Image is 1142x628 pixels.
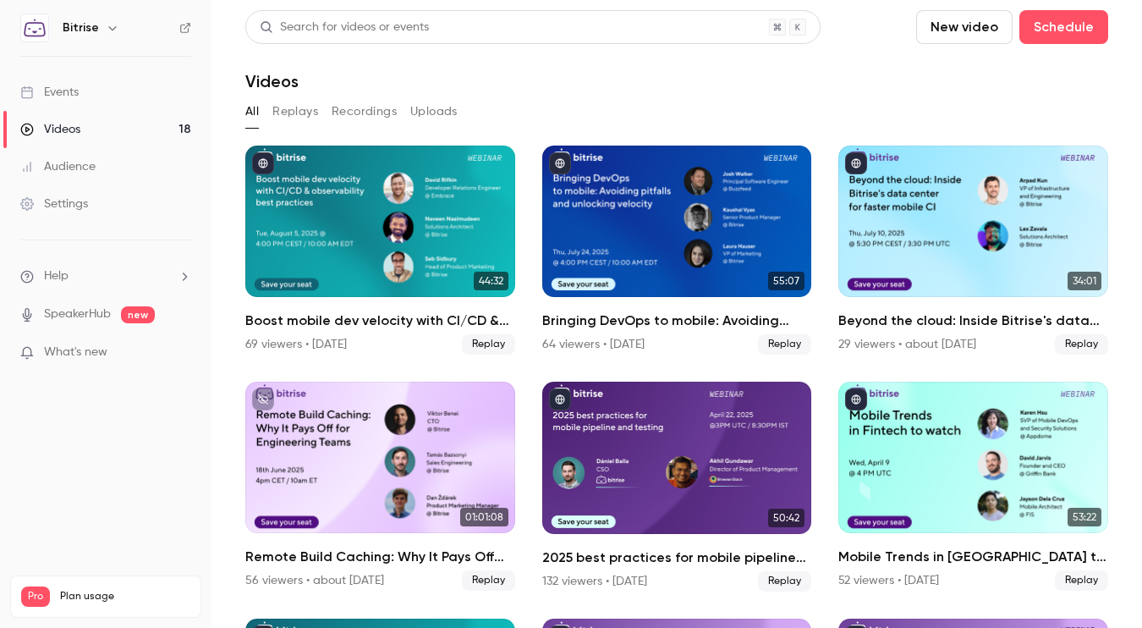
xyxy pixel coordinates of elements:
[462,334,515,355] span: Replay
[460,508,508,526] span: 01:01:08
[245,382,515,591] a: 01:01:08Remote Build Caching: Why It Pays Off for Engineering Teams56 viewers • about [DATE]Replay
[20,196,88,212] div: Settings
[474,272,508,290] span: 44:32
[838,572,939,589] div: 52 viewers • [DATE]
[44,267,69,285] span: Help
[838,311,1108,331] h2: Beyond the cloud: Inside Bitrise's data center for faster mobile CI
[20,84,79,101] div: Events
[252,388,274,410] button: unpublished
[245,146,515,355] li: Boost mobile dev velocity with CI/CD & observability best practices
[768,272,804,290] span: 55:07
[838,146,1108,355] li: Beyond the cloud: Inside Bitrise's data center for faster mobile CI
[838,146,1108,355] a: 34:01Beyond the cloud: Inside Bitrise's data center for faster mobile CI29 viewers • about [DATE]...
[21,14,48,41] img: Bitrise
[542,548,812,568] h2: 2025 best practices for mobile pipeline and testing
[121,306,155,323] span: new
[20,158,96,175] div: Audience
[44,344,107,361] span: What's new
[245,311,515,331] h2: Boost mobile dev velocity with CI/CD & observability best practices
[410,98,458,125] button: Uploads
[245,10,1108,618] section: Videos
[542,336,645,353] div: 64 viewers • [DATE]
[245,71,299,91] h1: Videos
[60,590,190,603] span: Plan usage
[542,382,812,591] li: 2025 best practices for mobile pipeline and testing
[549,152,571,174] button: published
[542,311,812,331] h2: Bringing DevOps to mobile: Avoiding pitfalls and unlocking velocity
[245,382,515,591] li: Remote Build Caching: Why It Pays Off for Engineering Teams
[838,547,1108,567] h2: Mobile Trends in [GEOGRAPHIC_DATA] to watch
[245,98,259,125] button: All
[44,306,111,323] a: SpeakerHub
[245,547,515,567] h2: Remote Build Caching: Why It Pays Off for Engineering Teams
[838,382,1108,591] li: Mobile Trends in Fintech to watch
[845,388,867,410] button: published
[332,98,397,125] button: Recordings
[462,570,515,591] span: Replay
[1055,334,1108,355] span: Replay
[252,152,274,174] button: published
[20,267,191,285] li: help-dropdown-opener
[1019,10,1108,44] button: Schedule
[245,572,384,589] div: 56 viewers • about [DATE]
[549,388,571,410] button: published
[768,509,804,527] span: 50:42
[1068,272,1101,290] span: 34:01
[542,146,812,355] a: 55:07Bringing DevOps to mobile: Avoiding pitfalls and unlocking velocity64 viewers • [DATE]Replay
[63,19,99,36] h6: Bitrise
[245,336,347,353] div: 69 viewers • [DATE]
[1068,508,1101,526] span: 53:22
[21,587,50,607] span: Pro
[916,10,1013,44] button: New video
[845,152,867,174] button: published
[542,382,812,591] a: 50:422025 best practices for mobile pipeline and testing132 viewers • [DATE]Replay
[838,336,976,353] div: 29 viewers • about [DATE]
[758,334,811,355] span: Replay
[758,571,811,592] span: Replay
[542,573,647,590] div: 132 viewers • [DATE]
[272,98,318,125] button: Replays
[20,121,80,138] div: Videos
[838,382,1108,591] a: 53:22Mobile Trends in [GEOGRAPHIC_DATA] to watch52 viewers • [DATE]Replay
[542,146,812,355] li: Bringing DevOps to mobile: Avoiding pitfalls and unlocking velocity
[1055,570,1108,591] span: Replay
[245,146,515,355] a: 44:32Boost mobile dev velocity with CI/CD & observability best practices69 viewers • [DATE]Replay
[260,19,429,36] div: Search for videos or events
